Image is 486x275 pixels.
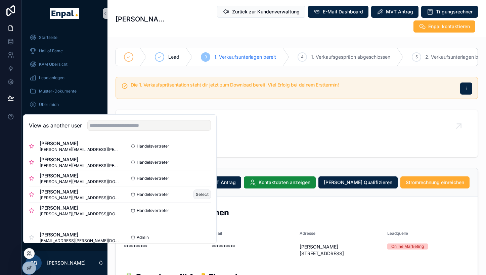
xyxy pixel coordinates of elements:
span: Handelsvertreter [137,208,169,213]
span: Startseite [39,35,57,40]
span: Handelsvertreter [137,192,169,197]
span: Zurück zur Kundenverwaltung [232,8,300,15]
span: [PERSON_NAME][EMAIL_ADDRESS][PERSON_NAME][DOMAIN_NAME] [40,163,120,168]
span: MVT Antrag [386,8,413,15]
span: [PERSON_NAME][EMAIL_ADDRESS][PERSON_NAME][DOMAIN_NAME] [40,147,120,152]
span: 5 [415,54,418,60]
button: MVT Antrag [371,6,418,18]
span: 3 [205,54,207,60]
span: Kontaktdaten anzeigen [259,179,310,186]
h1: [PERSON_NAME] [116,14,167,24]
button: E-Mail Dashboard [308,6,368,18]
div: scrollable content [21,27,107,119]
span: Über mich [39,102,59,107]
span: i [466,85,467,92]
span: MVT Antrag [209,179,236,186]
span: Enpal kontaktieren [428,23,470,30]
span: [PERSON_NAME] [40,205,120,211]
span: E-Mail Dashboard [323,8,363,15]
span: [PERSON_NAME] Qualifizieren [324,179,392,186]
button: [PERSON_NAME] Qualifizieren [318,176,398,188]
span: [PERSON_NAME] [40,140,120,147]
button: MVT Antrag [194,176,241,188]
a: Erste Verkaufspräsentation [116,110,478,157]
span: [PERSON_NAME][EMAIL_ADDRESS][DOMAIN_NAME] [40,195,120,201]
span: Tilgungsrechner [436,8,473,15]
a: Muster-Dokumente [26,85,103,97]
span: [EMAIL_ADDRESS][PERSON_NAME][DOMAIN_NAME] [40,238,120,243]
span: [PERSON_NAME][EMAIL_ADDRESS][DOMAIN_NAME] [40,211,120,217]
button: Zurück zur Kundenverwaltung [217,6,305,18]
button: Kontaktdaten anzeigen [244,176,316,188]
p: [PERSON_NAME] [47,260,86,266]
a: Über mich [26,99,103,111]
span: 1. Verkaufsgespräch abgeschlossen [311,54,390,60]
span: Lead [168,54,179,60]
a: Lead anlegen [26,72,103,84]
span: Hall of Fame [39,48,63,54]
div: Online Marketing [391,243,424,250]
span: Handelsvertreter [137,160,169,165]
span: Muster-Dokumente [39,89,77,94]
h5: Die 1. Verkaufspräsentation steht dir jetzt zum Download bereit. Viel Erfolg bei deinem Ersttermin! [131,82,455,87]
button: Enpal kontaktieren [413,20,475,33]
a: KAM Übersicht [26,58,103,70]
span: [PERSON_NAME][STREET_ADDRESS] [300,243,382,257]
h2: View as another user [29,121,82,129]
span: Adresse [300,231,315,236]
button: Stromrechnung einreichen [400,176,470,188]
span: [PERSON_NAME] [40,172,120,179]
button: Tilgungsrechner [421,6,478,18]
span: 1. Verkaufsunterlagen bereit [214,54,276,60]
span: [PERSON_NAME] [40,231,120,238]
img: App logo [50,8,79,19]
h2: Persönliche Informationen [124,207,470,218]
a: Hall of Fame [26,45,103,57]
span: Erste Verkaufspräsentation [124,140,470,149]
span: Stromrechnung einreichen [406,179,464,186]
span: [PERSON_NAME] [40,188,120,195]
span: [PERSON_NAME][EMAIL_ADDRESS][DOMAIN_NAME] [40,179,120,184]
span: Handelsvertreter [137,144,169,149]
span: Admin [137,235,149,240]
button: Select [193,189,211,199]
span: [PERSON_NAME] [40,156,120,163]
span: 4 [301,54,304,60]
span: Lead anlegen [39,75,64,80]
span: Leadquelle [387,231,408,236]
button: i [460,82,472,95]
span: KAM Übersicht [39,62,68,67]
span: Email [212,231,222,236]
a: Startseite [26,32,103,44]
span: Handelsvertreter [137,176,169,181]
